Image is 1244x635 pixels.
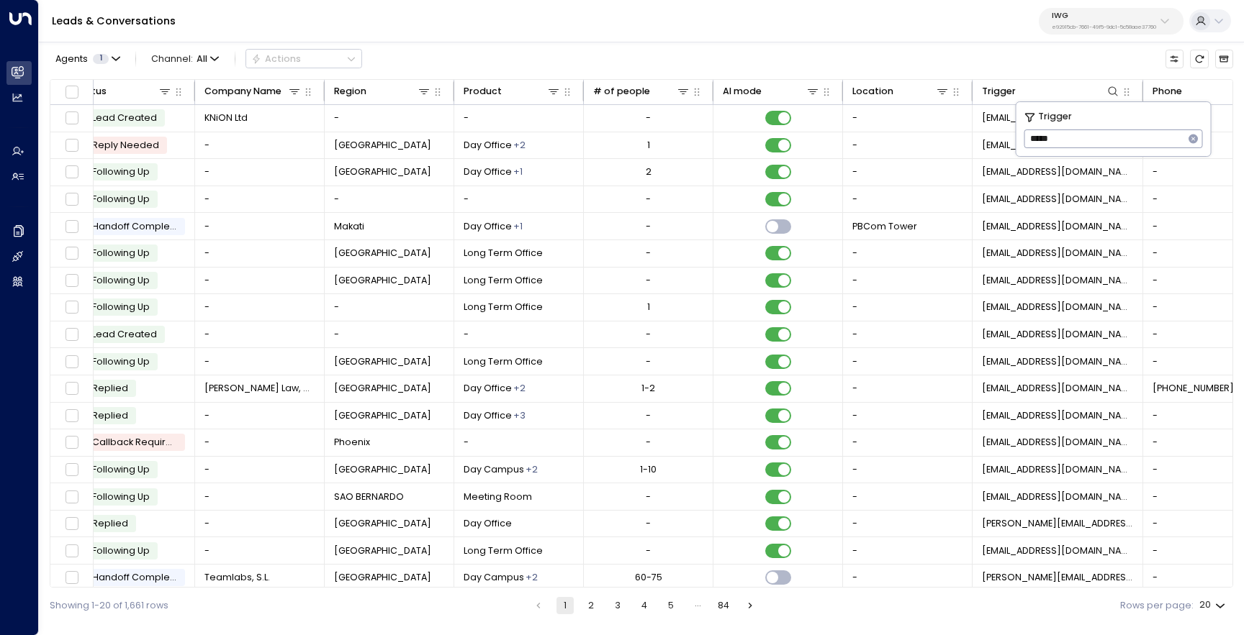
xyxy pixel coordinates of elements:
span: Lead Created [92,328,157,340]
span: SAO BERNARDO [334,490,404,503]
div: - [646,328,651,341]
span: Following Up [92,355,150,367]
label: Rows per page: [1120,599,1194,613]
div: Product [464,83,562,99]
div: - [646,247,651,260]
div: Company Name [204,83,281,99]
span: Following Up [92,463,150,475]
span: Toggle select row [63,110,80,127]
span: Toggle select row [63,543,80,559]
span: Following Up [92,544,150,557]
span: Day Office [464,165,512,178]
span: sales-concierge@iwgplc.com [982,274,1134,287]
td: - [843,457,973,483]
span: Replied [92,517,128,529]
span: sales-concierge@iwgplc.com [982,382,1134,395]
div: Long Term Office,Short Term Office,Workstation [513,409,526,422]
td: - [195,511,325,537]
td: - [843,348,973,375]
div: 1 [647,139,650,152]
span: Long Term Office [464,544,543,557]
div: Day Office,Meeting Room [526,463,538,476]
div: - [646,355,651,368]
div: 1 [647,301,650,314]
span: Calgary [334,544,431,557]
td: - [195,294,325,321]
div: Company Name [204,83,302,99]
td: - [195,268,325,294]
div: Long Term Office [513,165,523,178]
span: Following Up [92,490,150,503]
div: 2 [646,165,652,178]
span: mehmet4liyilm4z@gmail.com [982,139,1134,152]
td: - [195,213,325,239]
div: AI mode [723,83,821,99]
button: Go to page 3 [609,597,626,614]
button: Agents1 [50,50,125,68]
td: - [843,483,973,510]
td: - [325,186,454,213]
td: - [454,105,584,132]
td: - [843,186,973,213]
td: - [195,403,325,429]
span: Toggle select row [63,434,80,451]
span: Day Campus [464,571,524,584]
div: 1-10 [640,463,657,476]
span: Dubai [334,409,431,422]
span: Teamlabs, S.L. [204,571,270,584]
div: 20 [1199,595,1228,615]
td: - [454,186,584,213]
div: - [646,490,651,503]
span: Makati [334,220,364,233]
td: - [195,186,325,213]
td: - [843,511,973,537]
td: - [843,375,973,402]
span: Refresh [1190,50,1208,68]
span: Toggle select row [63,408,80,424]
span: sales-concierge@iwgplc.com [982,490,1134,503]
span: Day Campus [464,463,524,476]
span: Day Office [464,220,512,233]
td: - [325,105,454,132]
span: Toggle select row [63,137,80,154]
span: Long Term Office [464,274,543,287]
span: Day Office [464,517,512,530]
span: Following Up [92,301,150,313]
span: Agents [55,55,88,64]
span: Handoff Completed [92,571,186,583]
span: Following Up [92,247,150,259]
div: Meeting Room,Workstation [526,571,538,584]
span: Seoul [334,571,431,584]
td: - [325,321,454,348]
td: - [843,565,973,591]
button: Go to page 84 [715,597,732,614]
div: - [646,436,651,449]
span: Following Up [92,165,150,178]
button: Archived Leads [1215,50,1233,68]
div: Trigger [982,83,1016,99]
span: kylecave@gmail.com [982,409,1134,422]
div: Long Term Office,Short Term Office [513,139,526,152]
span: São Paulo [334,463,431,476]
span: Toggle select row [63,191,80,208]
div: Region [334,83,366,99]
td: - [195,348,325,375]
span: Long Term Office [464,355,543,368]
button: Customize [1166,50,1184,68]
td: - [843,159,973,186]
span: Day Office [464,409,512,422]
span: All [197,54,207,64]
span: Curitiba [334,274,431,287]
span: Trigger [1038,109,1072,124]
div: Product [464,83,502,99]
span: Toggle select all [63,83,80,100]
td: - [454,429,584,456]
span: jrios.orsis@gmail.com [982,193,1134,206]
span: Eve.McLoughlin@KNiON.co.uk [982,111,1134,124]
span: Santos Fumar Law, a Professional Corporation [204,382,315,395]
div: Actions [251,53,301,65]
span: Meeting Room [464,490,532,503]
span: Reply Needed [92,139,159,151]
div: - [646,517,651,530]
button: Actions [245,49,362,68]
